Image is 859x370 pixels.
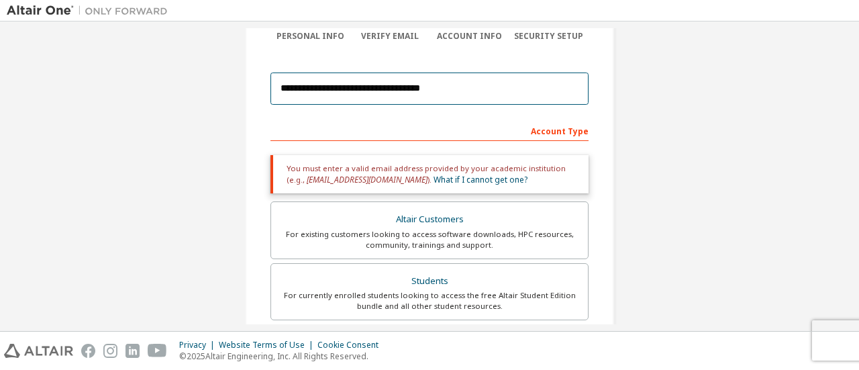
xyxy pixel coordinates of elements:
div: Account Info [429,31,509,42]
div: Privacy [179,340,219,351]
div: Cookie Consent [317,340,387,351]
p: © 2025 Altair Engineering, Inc. All Rights Reserved. [179,351,387,362]
div: Website Terms of Use [219,340,317,351]
img: altair_logo.svg [4,344,73,358]
img: Altair One [7,4,174,17]
img: facebook.svg [81,344,95,358]
span: [EMAIL_ADDRESS][DOMAIN_NAME] [307,174,427,185]
a: What if I cannot get one? [434,174,527,185]
img: instagram.svg [103,344,117,358]
div: Altair Customers [279,210,580,229]
div: For currently enrolled students looking to access the free Altair Student Edition bundle and all ... [279,290,580,312]
div: Security Setup [509,31,589,42]
img: youtube.svg [148,344,167,358]
div: Personal Info [270,31,350,42]
div: Verify Email [350,31,430,42]
div: For existing customers looking to access software downloads, HPC resources, community, trainings ... [279,229,580,250]
img: linkedin.svg [125,344,140,358]
div: Account Type [270,120,589,141]
div: You must enter a valid email address provided by your academic institution (e.g., ). [270,155,589,193]
div: Students [279,272,580,291]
